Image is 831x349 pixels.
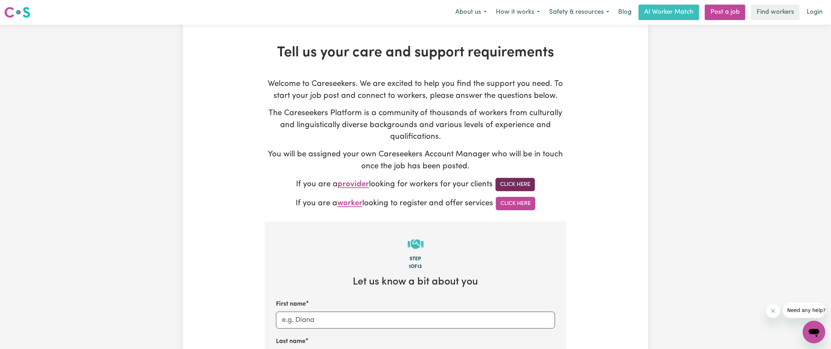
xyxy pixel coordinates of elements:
[4,5,43,11] span: Need any help?
[639,5,699,20] a: AI Worker Match
[802,5,827,20] a: Login
[614,5,636,20] a: Blog
[337,200,362,208] span: worker
[766,304,780,318] iframe: Close message
[265,44,566,61] h1: Tell us your care and support requirements
[495,178,535,191] a: Click Here
[496,197,535,210] a: Click Here
[783,303,825,318] iframe: Message from company
[265,178,566,191] p: If you are a looking for workers for your clients
[276,255,555,263] div: Step
[4,4,30,20] a: Careseekers logo
[751,5,800,20] a: Find workers
[276,263,555,271] div: 1 of 13
[491,5,544,20] button: How it works
[276,312,555,329] input: e.g. Diana
[265,107,566,143] p: The Careseekers Platform is a community of thousands of workers from culturally and linguisticall...
[276,300,306,309] label: First name
[803,321,825,343] iframe: Button to launch messaging window
[265,78,566,102] p: Welcome to Careseekers. We are excited to help you find the support you need. To start your job p...
[451,5,491,20] button: About us
[265,197,566,210] p: If you are a looking to register and offer services
[265,149,566,172] p: You will be assigned your own Careseekers Account Manager who will be in touch once the job has b...
[338,181,369,189] span: provider
[4,6,30,19] img: Careseekers logo
[276,276,555,288] h2: Let us know a bit about you
[705,5,745,20] a: Post a job
[276,337,306,346] label: Last name
[544,5,614,20] button: Safety & resources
